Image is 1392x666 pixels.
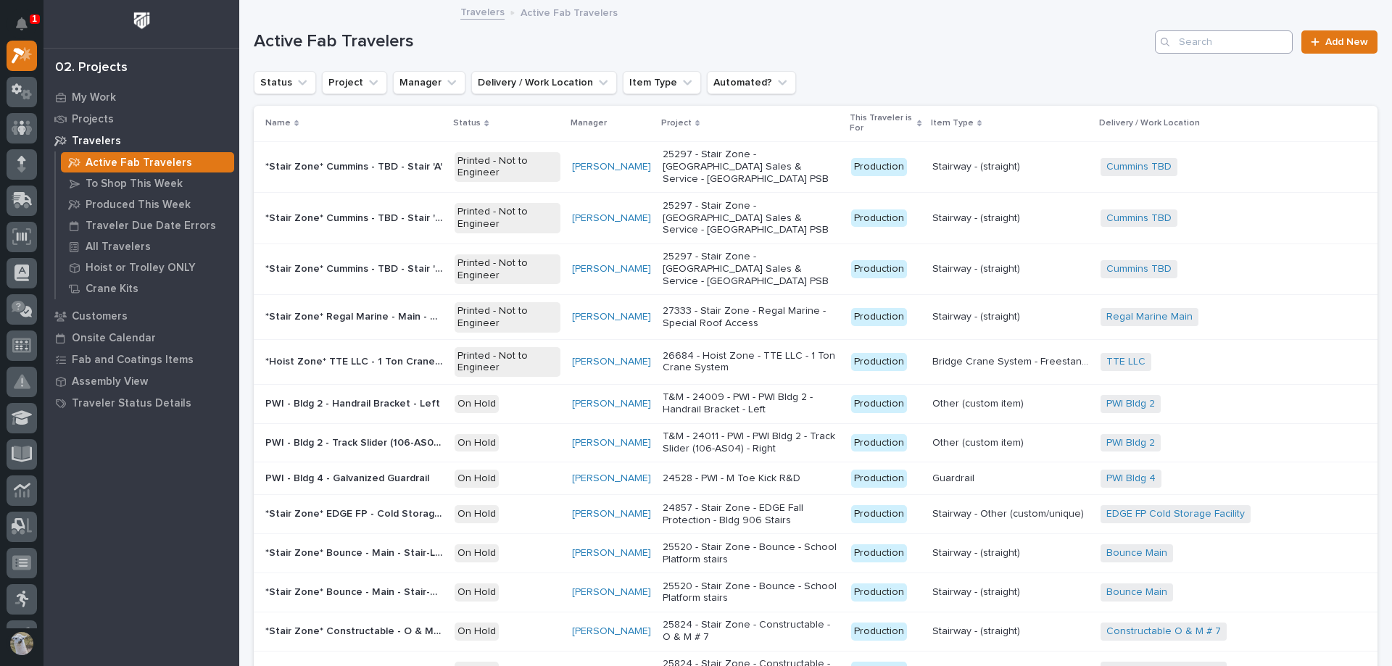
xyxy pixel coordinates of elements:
[254,193,1377,244] tr: *Stair Zone* Cummins - TBD - Stair 'B'*Stair Zone* Cummins - TBD - Stair 'B' Printed - Not to Eng...
[265,395,443,410] p: PWI - Bldg 2 - Handrail Bracket - Left
[265,308,446,323] p: *Stair Zone* Regal Marine - Main - Roof Access Stair
[572,473,651,485] a: [PERSON_NAME]
[254,31,1149,52] h1: Active Fab Travelers
[455,347,560,378] div: Printed - Not to Engineer
[56,257,239,278] a: Hoist or Trolley ONLY
[663,580,839,605] p: 25520 - Stair Zone - Bounce - School Platform stairs
[43,108,239,130] a: Projects
[55,60,128,76] div: 02. Projects
[455,254,560,285] div: Printed - Not to Engineer
[56,278,239,299] a: Crane Kits
[254,534,1377,573] tr: *Stair Zone* Bounce - Main - Stair-Left*Stair Zone* Bounce - Main - Stair-Left On Hold[PERSON_NAM...
[254,340,1377,385] tr: *Hoist Zone* TTE LLC - 1 Ton Crane System*Hoist Zone* TTE LLC - 1 Ton Crane System Printed - Not ...
[1106,508,1245,520] a: EDGE FP Cold Storage Facility
[932,260,1023,275] p: Stairway - (straight)
[851,544,907,562] div: Production
[1106,356,1145,368] a: TTE LLC
[851,260,907,278] div: Production
[1099,115,1200,131] p: Delivery / Work Location
[86,241,151,254] p: All Travelers
[56,152,239,172] a: Active Fab Travelers
[43,305,239,327] a: Customers
[932,158,1023,173] p: Stairway - (straight)
[1301,30,1377,54] a: Add New
[572,437,651,449] a: [PERSON_NAME]
[18,17,37,41] div: Notifications1
[932,470,977,485] p: Guardrail
[663,149,839,185] p: 25297 - Stair Zone - [GEOGRAPHIC_DATA] Sales & Service - [GEOGRAPHIC_DATA] PSB
[572,311,651,323] a: [PERSON_NAME]
[932,308,1023,323] p: Stairway - (straight)
[72,113,114,126] p: Projects
[72,354,194,367] p: Fab and Coatings Items
[850,110,914,137] p: This Traveler is For
[851,308,907,326] div: Production
[1106,398,1155,410] a: PWI Bldg 2
[707,71,796,94] button: Automated?
[1325,37,1368,47] span: Add New
[572,356,651,368] a: [PERSON_NAME]
[623,71,701,94] button: Item Type
[86,178,183,191] p: To Shop This Week
[254,612,1377,651] tr: *Stair Zone* Constructable - O & M # 7 - Guardrailing*Stair Zone* Constructable - O & M # 7 - Gua...
[265,583,446,599] p: *Stair Zone* Bounce - Main - Stair-Right
[56,236,239,257] a: All Travelers
[572,625,651,638] a: [PERSON_NAME]
[1106,437,1155,449] a: PWI Bldg 2
[1106,161,1172,173] a: Cummins TBD
[86,262,196,275] p: Hoist or Trolley ONLY
[265,434,446,449] p: PWI - Bldg 2 - Track Slider (106-AS04) - RIGHT
[455,152,560,183] div: Printed - Not to Engineer
[932,209,1023,225] p: Stairway - (straight)
[851,353,907,371] div: Production
[932,583,1023,599] p: Stairway - (straight)
[72,135,121,148] p: Travelers
[851,209,907,228] div: Production
[851,158,907,176] div: Production
[1106,311,1193,323] a: Regal Marine Main
[43,349,239,370] a: Fab and Coatings Items
[265,470,432,485] p: PWI - Bldg 4 - Galvanized Guardrail
[851,583,907,602] div: Production
[254,141,1377,193] tr: *Stair Zone* Cummins - TBD - Stair 'A'*Stair Zone* Cummins - TBD - Stair 'A' Printed - Not to Eng...
[43,130,239,151] a: Travelers
[663,251,839,287] p: 25297 - Stair Zone - [GEOGRAPHIC_DATA] Sales & Service - [GEOGRAPHIC_DATA] PSB
[932,623,1023,638] p: Stairway - (straight)
[455,434,499,452] div: On Hold
[56,215,239,236] a: Traveler Due Date Errors
[393,71,465,94] button: Manager
[460,3,505,20] a: Travelers
[254,71,316,94] button: Status
[1106,586,1167,599] a: Bounce Main
[572,586,651,599] a: [PERSON_NAME]
[572,212,651,225] a: [PERSON_NAME]
[455,505,499,523] div: On Hold
[663,350,839,375] p: 26684 - Hoist Zone - TTE LLC - 1 Ton Crane System
[43,392,239,414] a: Traveler Status Details
[521,4,618,20] p: Active Fab Travelers
[265,260,446,275] p: *Stair Zone* Cummins - TBD - Stair 'C'
[931,115,974,131] p: Item Type
[1106,625,1221,638] a: Constructable O & M # 7
[265,353,446,368] p: *Hoist Zone* TTE LLC - 1 Ton Crane System
[72,332,156,345] p: Onsite Calendar
[265,209,446,225] p: *Stair Zone* Cummins - TBD - Stair 'B'
[663,541,839,566] p: 25520 - Stair Zone - Bounce - School Platform stairs
[254,384,1377,423] tr: PWI - Bldg 2 - Handrail Bracket - LeftPWI - Bldg 2 - Handrail Bracket - Left On Hold[PERSON_NAME]...
[932,434,1027,449] p: Other (custom item)
[265,544,446,559] p: *Stair Zone* Bounce - Main - Stair-Left
[86,283,138,296] p: Crane Kits
[661,115,692,131] p: Project
[86,220,216,233] p: Traveler Due Date Errors
[851,395,907,413] div: Production
[265,158,445,173] p: *Stair Zone* Cummins - TBD - Stair 'A'
[254,423,1377,462] tr: PWI - Bldg 2 - Track Slider (106-AS04) - RIGHTPWI - Bldg 2 - Track Slider (106-AS04) - RIGHT On H...
[663,430,839,455] p: T&M - 24011 - PWI - PWI Bldg 2 - Track Slider (106-AS04) - Right
[1106,473,1156,485] a: PWI Bldg 4
[265,115,291,131] p: Name
[932,395,1027,410] p: Other (custom item)
[455,544,499,562] div: On Hold
[72,310,128,323] p: Customers
[572,263,651,275] a: [PERSON_NAME]
[932,544,1023,559] p: Stairway - (straight)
